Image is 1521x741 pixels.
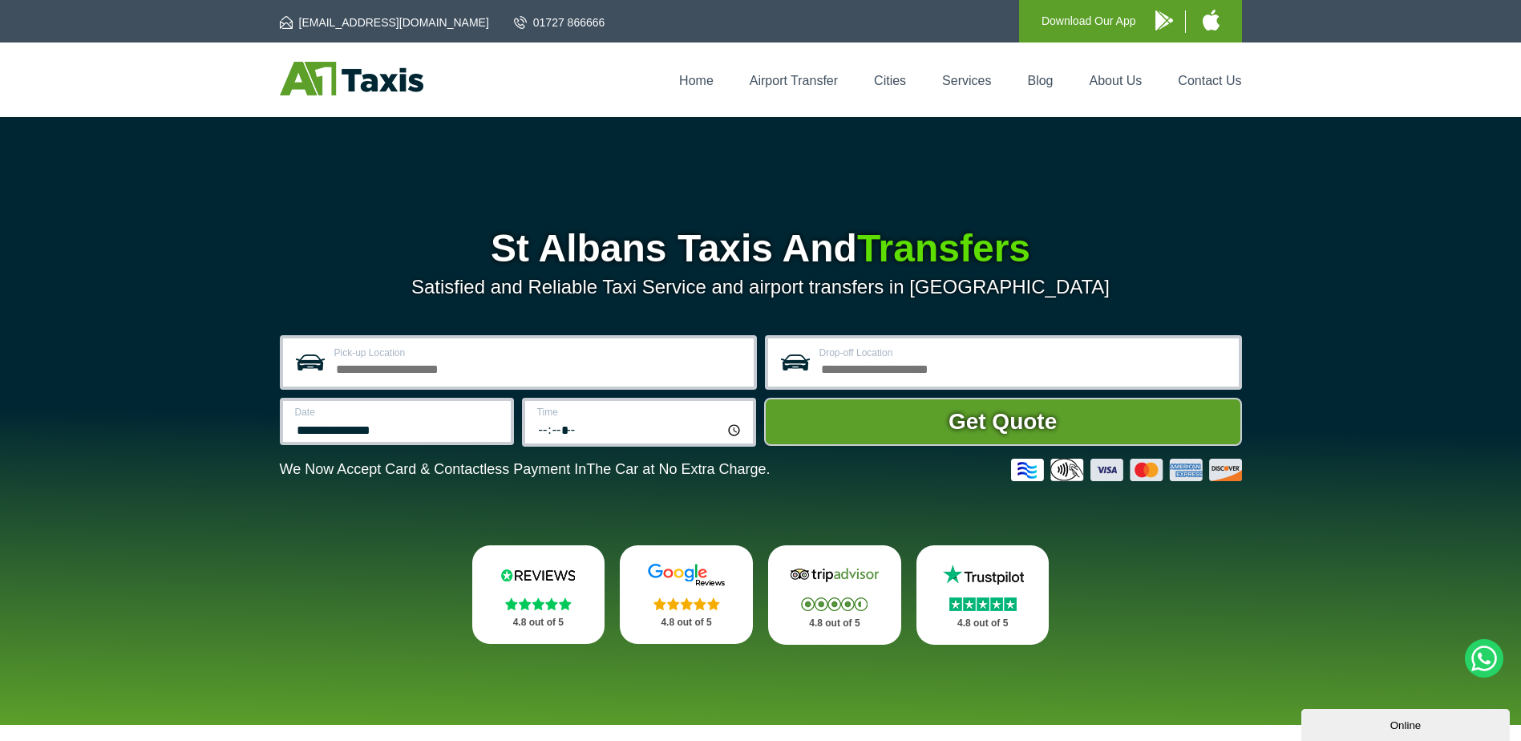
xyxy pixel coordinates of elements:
[505,597,572,610] img: Stars
[586,461,770,477] span: The Car at No Extra Charge.
[334,348,744,358] label: Pick-up Location
[679,74,714,87] a: Home
[653,597,720,610] img: Stars
[768,545,901,645] a: Tripadvisor Stars 4.8 out of 5
[934,613,1032,634] p: 4.8 out of 5
[819,348,1229,358] label: Drop-off Location
[787,563,883,587] img: Tripadvisor
[280,229,1242,268] h1: St Albans Taxis And
[637,613,735,633] p: 4.8 out of 5
[280,14,489,30] a: [EMAIL_ADDRESS][DOMAIN_NAME]
[1301,706,1513,741] iframe: chat widget
[786,613,884,634] p: 4.8 out of 5
[280,276,1242,298] p: Satisfied and Reliable Taxi Service and airport transfers in [GEOGRAPHIC_DATA]
[490,613,588,633] p: 4.8 out of 5
[1042,11,1136,31] p: Download Our App
[295,407,501,417] label: Date
[942,74,991,87] a: Services
[874,74,906,87] a: Cities
[764,398,1242,446] button: Get Quote
[638,563,734,587] img: Google
[916,545,1050,645] a: Trustpilot Stars 4.8 out of 5
[750,74,838,87] a: Airport Transfer
[537,407,743,417] label: Time
[1155,10,1173,30] img: A1 Taxis Android App
[620,545,753,644] a: Google Stars 4.8 out of 5
[949,597,1017,611] img: Stars
[1090,74,1143,87] a: About Us
[935,563,1031,587] img: Trustpilot
[801,597,868,611] img: Stars
[472,545,605,644] a: Reviews.io Stars 4.8 out of 5
[280,62,423,95] img: A1 Taxis St Albans LTD
[1011,459,1242,481] img: Credit And Debit Cards
[1203,10,1220,30] img: A1 Taxis iPhone App
[514,14,605,30] a: 01727 866666
[1178,74,1241,87] a: Contact Us
[280,461,771,478] p: We Now Accept Card & Contactless Payment In
[490,563,586,587] img: Reviews.io
[1027,74,1053,87] a: Blog
[857,227,1030,269] span: Transfers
